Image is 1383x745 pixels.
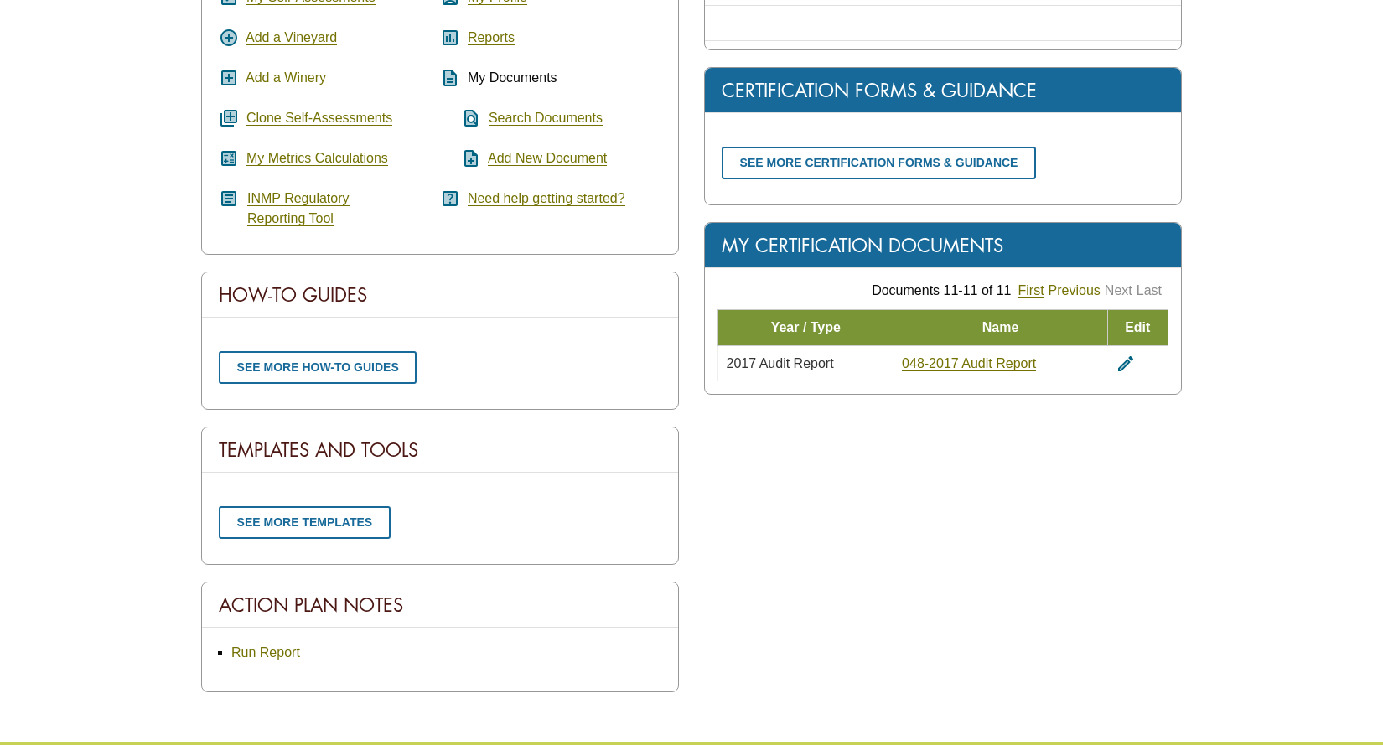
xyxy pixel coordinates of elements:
[489,111,603,126] a: Search Documents
[219,506,391,539] a: See more templates
[1105,283,1132,297] a: Next
[1116,356,1136,370] a: edit
[246,70,326,85] a: Add a Winery
[718,309,894,345] td: Year / Type
[247,191,350,226] a: INMP RegulatoryReporting Tool
[1107,309,1168,345] td: Edit
[1049,283,1101,298] a: Previous
[246,111,392,126] a: Clone Self-Assessments
[219,68,239,88] i: add_box
[705,68,1181,113] div: Certification Forms & Guidance
[1018,283,1044,298] a: First
[902,356,1036,371] a: 048-2017 Audit Report
[246,30,337,45] a: Add a Vineyard
[488,151,607,166] a: Add New Document
[440,189,460,209] i: help_center
[231,645,300,660] a: Run Report
[468,191,625,206] a: Need help getting started?
[219,148,239,168] i: calculate
[872,283,1011,297] span: Documents 11-11 of 11
[468,30,515,45] a: Reports
[722,147,1036,179] a: See more certification forms & guidance
[219,189,239,209] i: article
[705,223,1181,268] div: My Certification Documents
[440,108,481,128] i: find_in_page
[1137,283,1162,297] a: Last
[219,351,417,384] a: See more how-to guides
[727,356,834,370] span: 2017 Audit Report
[202,427,678,473] div: Templates And Tools
[440,148,481,168] i: note_add
[440,68,460,88] i: description
[468,70,557,85] span: My Documents
[440,28,460,48] i: assessment
[219,28,239,48] i: add_circle
[246,151,388,166] a: My Metrics Calculations
[894,309,1107,345] td: Name
[219,108,239,128] i: queue
[202,272,678,318] div: How-To Guides
[202,582,678,628] div: Action Plan Notes
[1116,354,1136,374] i: edit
